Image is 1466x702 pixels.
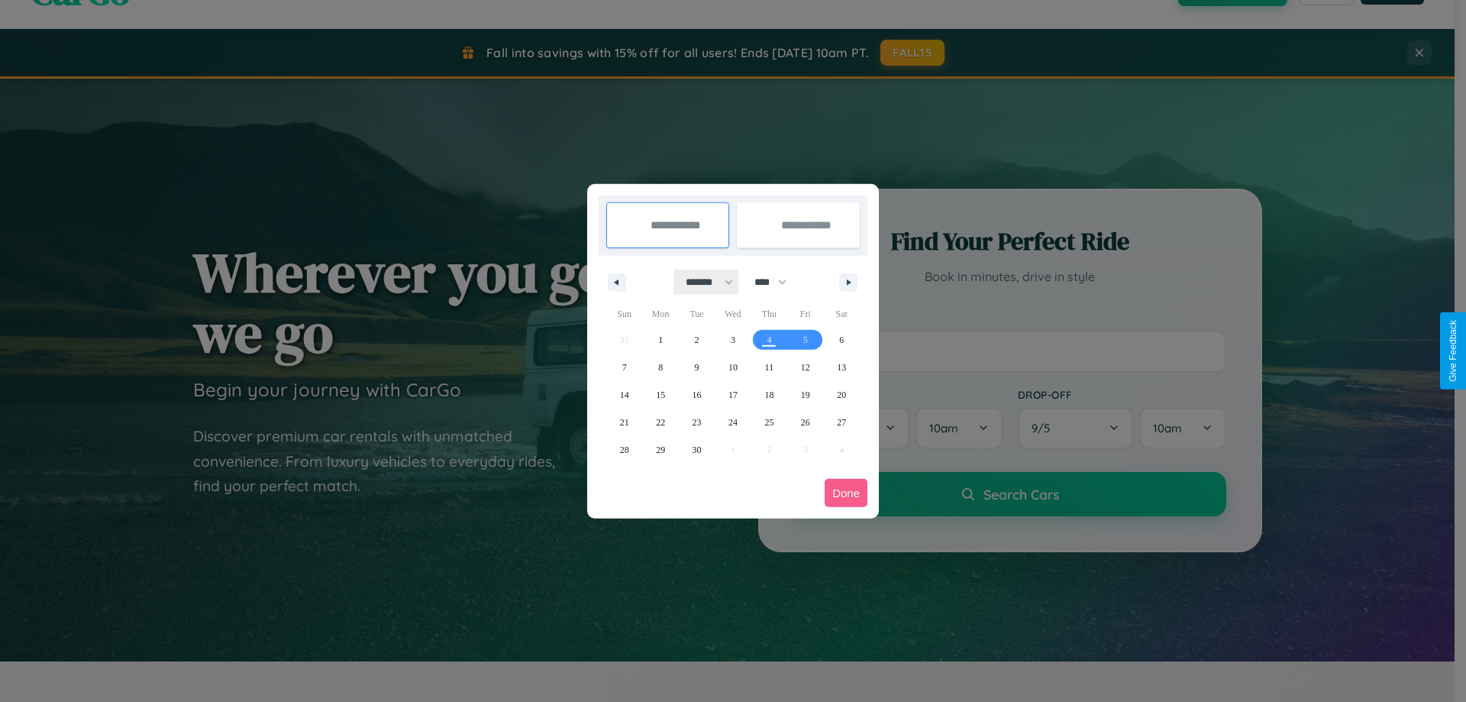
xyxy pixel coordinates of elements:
button: 30 [679,436,715,464]
button: 25 [751,409,787,436]
button: 10 [715,354,751,381]
span: Tue [679,302,715,326]
span: 8 [658,354,663,381]
button: 28 [606,436,642,464]
span: 24 [728,409,738,436]
div: Give Feedback [1448,320,1458,382]
span: 11 [765,354,774,381]
button: 13 [824,354,860,381]
button: 11 [751,354,787,381]
button: 9 [679,354,715,381]
span: Sat [824,302,860,326]
span: 12 [801,354,810,381]
span: 29 [656,436,665,464]
span: 1 [658,326,663,354]
button: 7 [606,354,642,381]
button: 29 [642,436,678,464]
button: 12 [787,354,823,381]
button: 6 [824,326,860,354]
span: 5 [803,326,808,354]
span: 27 [837,409,846,436]
button: 8 [642,354,678,381]
span: 14 [620,381,629,409]
span: Sun [606,302,642,326]
span: 10 [728,354,738,381]
button: 21 [606,409,642,436]
span: 17 [728,381,738,409]
button: 26 [787,409,823,436]
span: 4 [767,326,771,354]
span: 15 [656,381,665,409]
span: 3 [731,326,735,354]
span: Wed [715,302,751,326]
span: 22 [656,409,665,436]
button: 2 [679,326,715,354]
span: 2 [695,326,699,354]
button: 15 [642,381,678,409]
span: Fri [787,302,823,326]
span: 20 [837,381,846,409]
button: 24 [715,409,751,436]
span: 30 [693,436,702,464]
span: Thu [751,302,787,326]
span: 16 [693,381,702,409]
span: 6 [839,326,844,354]
span: 21 [620,409,629,436]
span: Mon [642,302,678,326]
button: 14 [606,381,642,409]
button: 23 [679,409,715,436]
span: 26 [801,409,810,436]
span: 9 [695,354,699,381]
button: 27 [824,409,860,436]
span: 13 [837,354,846,381]
button: 5 [787,326,823,354]
span: 28 [620,436,629,464]
span: 23 [693,409,702,436]
span: 19 [801,381,810,409]
button: 18 [751,381,787,409]
span: 18 [764,381,773,409]
button: Done [825,479,867,507]
button: 19 [787,381,823,409]
span: 25 [764,409,773,436]
button: 20 [824,381,860,409]
button: 1 [642,326,678,354]
button: 4 [751,326,787,354]
button: 3 [715,326,751,354]
button: 16 [679,381,715,409]
button: 22 [642,409,678,436]
button: 17 [715,381,751,409]
span: 7 [622,354,627,381]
